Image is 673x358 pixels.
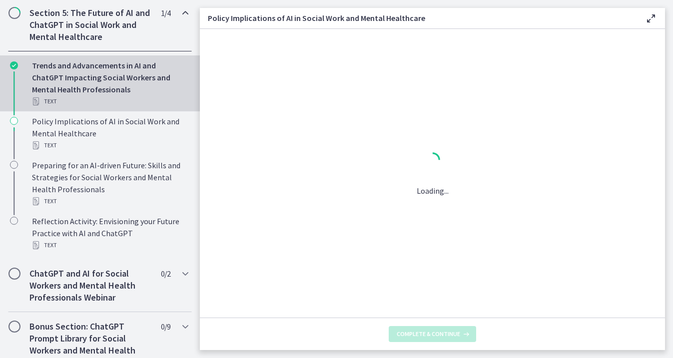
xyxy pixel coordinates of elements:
[161,321,170,333] span: 0 / 9
[417,185,449,197] p: Loading...
[32,95,188,107] div: Text
[208,12,629,24] h3: Policy Implications of AI in Social Work and Mental Healthcare
[32,215,188,251] div: Reflection Activity: Envisioning your Future Practice with AI and ChatGPT
[29,268,151,304] h2: ChatGPT and AI for Social Workers and Mental Health Professionals Webinar
[10,61,18,69] i: Completed
[389,326,476,342] button: Complete & continue
[161,268,170,280] span: 0 / 2
[32,139,188,151] div: Text
[397,330,460,338] span: Complete & continue
[32,239,188,251] div: Text
[417,150,449,173] div: 1
[32,159,188,207] div: Preparing for an AI-driven Future: Skills and Strategies for Social Workers and Mental Health Pro...
[32,59,188,107] div: Trends and Advancements in AI and ChatGPT Impacting Social Workers and Mental Health Professionals
[29,7,151,43] h2: Section 5: The Future of AI and ChatGPT in Social Work and Mental Healthcare
[32,115,188,151] div: Policy Implications of AI in Social Work and Mental Healthcare
[161,7,170,19] span: 1 / 4
[32,195,188,207] div: Text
